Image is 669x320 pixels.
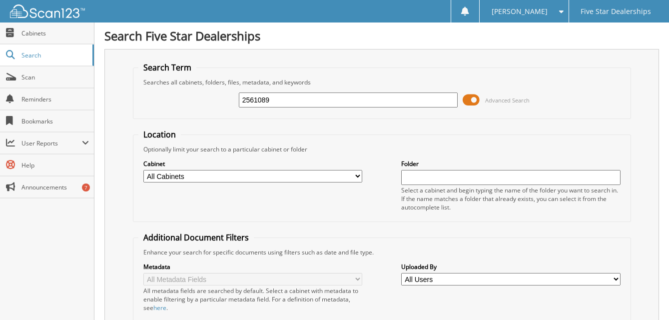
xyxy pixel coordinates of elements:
div: Optionally limit your search to a particular cabinet or folder [138,145,626,153]
span: User Reports [21,139,82,147]
div: 7 [82,183,90,191]
img: scan123-logo-white.svg [10,4,85,18]
span: [PERSON_NAME] [492,8,548,14]
h1: Search Five Star Dealerships [104,27,659,44]
span: Announcements [21,183,89,191]
span: Search [21,51,87,59]
label: Cabinet [143,159,363,168]
span: Reminders [21,95,89,103]
a: here [153,303,166,312]
label: Folder [401,159,621,168]
label: Metadata [143,262,363,271]
legend: Location [138,129,181,140]
legend: Search Term [138,62,196,73]
label: Uploaded By [401,262,621,271]
div: Select a cabinet and begin typing the name of the folder you want to search in. If the name match... [401,186,621,211]
span: Scan [21,73,89,81]
span: Advanced Search [485,96,530,104]
div: Searches all cabinets, folders, files, metadata, and keywords [138,78,626,86]
div: All metadata fields are searched by default. Select a cabinet with metadata to enable filtering b... [143,286,363,312]
div: Enhance your search for specific documents using filters such as date and file type. [138,248,626,256]
span: Cabinets [21,29,89,37]
span: Help [21,161,89,169]
span: Five Star Dealerships [581,8,651,14]
span: Bookmarks [21,117,89,125]
legend: Additional Document Filters [138,232,254,243]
